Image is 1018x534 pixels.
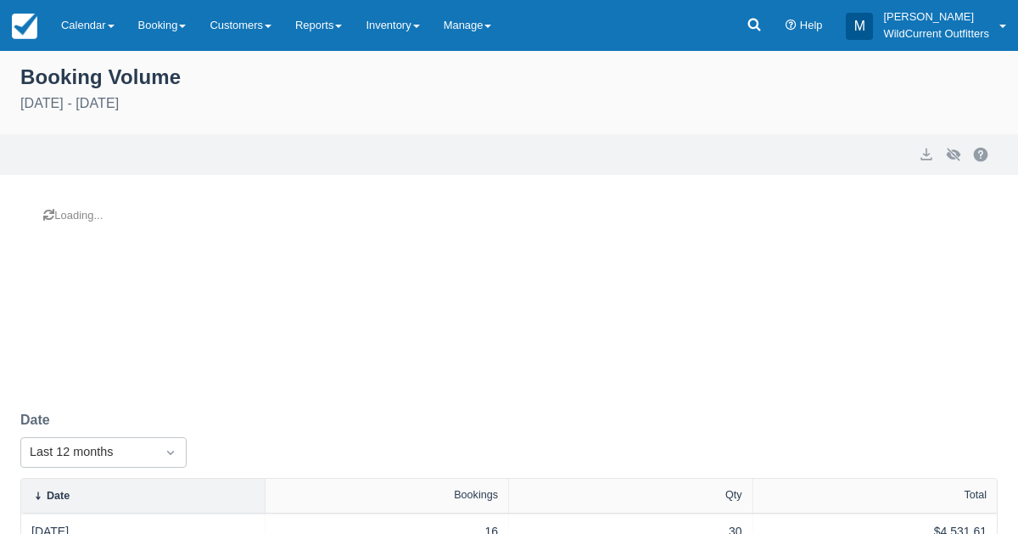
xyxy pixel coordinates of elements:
[454,489,498,501] div: Bookings
[883,25,989,42] p: WildCurrent Outfitters
[20,410,57,430] label: Date
[20,93,998,114] div: [DATE] - [DATE]
[725,489,742,501] div: Qty
[47,490,70,502] div: Date
[883,8,989,25] p: [PERSON_NAME]
[20,61,998,90] div: Booking Volume
[846,13,873,40] div: M
[30,443,147,462] div: Last 12 months
[43,207,985,223] p: Loading...
[12,14,37,39] img: checkfront-main-nav-mini-logo.png
[162,444,179,461] span: Dropdown icon
[916,144,937,165] button: export
[786,20,797,31] i: Help
[964,489,987,501] div: Total
[800,19,823,31] span: Help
